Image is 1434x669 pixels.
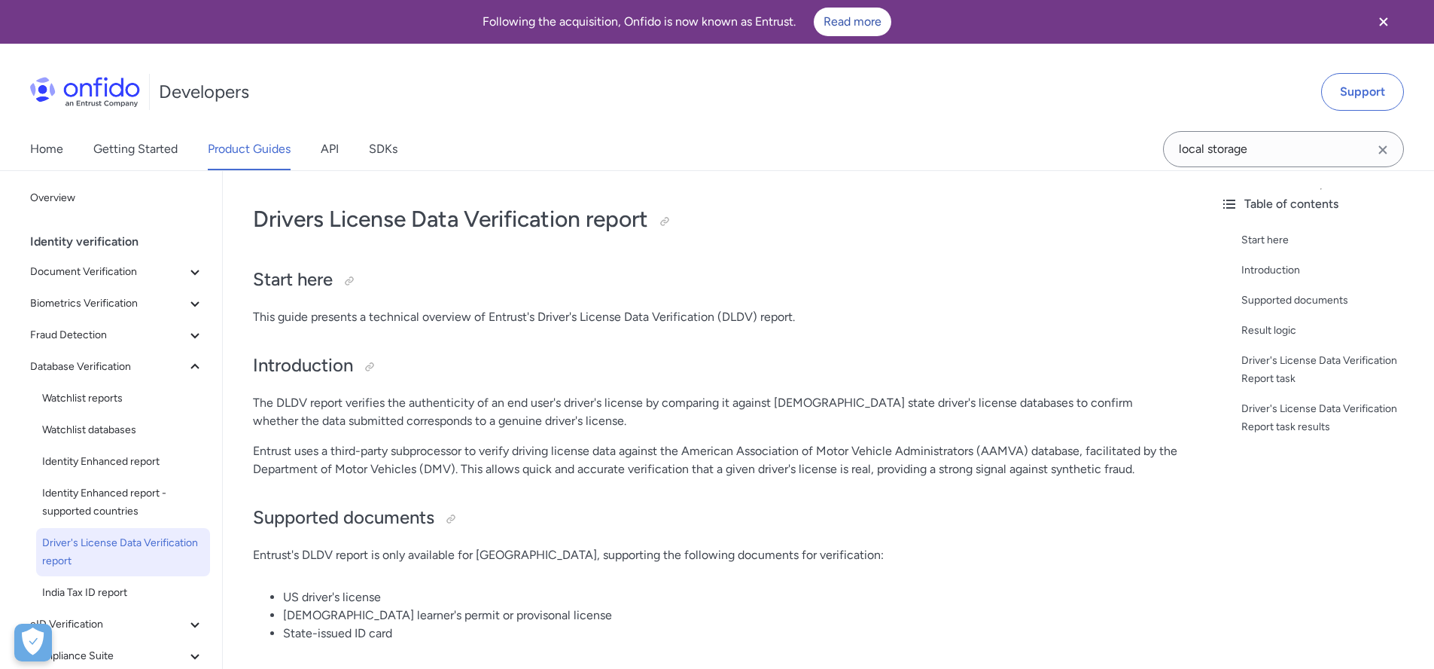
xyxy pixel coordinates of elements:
span: Driver's License Data Verification report [42,534,204,570]
a: Overview [24,183,210,213]
div: Table of contents [1220,195,1422,213]
svg: Clear search field button [1374,141,1392,159]
p: Entrust's DLDV report is only available for [GEOGRAPHIC_DATA], supporting the following documents... [253,546,1178,564]
a: Result logic [1241,322,1422,340]
span: Fraud Detection [30,326,186,344]
div: Following the acquisition, Onfido is now known as Entrust. [18,8,1356,36]
li: US driver's license [283,588,1178,606]
a: Supported documents [1241,292,1422,310]
a: Identity Enhanced report [36,447,210,477]
a: Watchlist databases [36,415,210,445]
li: [DEMOGRAPHIC_DATA] learner's permit or provisonal license [283,606,1178,625]
li: State-issued ID card [283,625,1178,643]
span: Watchlist databases [42,421,204,439]
a: India Tax ID report [36,578,210,608]
h2: Supported documents [253,506,1178,531]
a: Start here [1241,231,1422,249]
p: This guide presents a technical overview of Entrust's Driver's License Data Verification (DLDV) r... [253,308,1178,326]
h1: Drivers License Data Verification report [253,204,1178,234]
a: Driver's License Data Verification Report task [1241,352,1422,388]
img: Onfido Logo [30,77,140,107]
input: Onfido search input field [1163,131,1404,167]
a: Driver's License Data Verification report [36,528,210,576]
button: Close banner [1356,3,1411,41]
p: Entrust uses a third-party subprocessor to verify driving license data against the American Assoc... [253,442,1178,478]
h2: Introduction [253,353,1178,379]
a: Support [1321,73,1404,111]
div: Cookie Preferences [14,624,52,661]
div: Identity verification [30,227,216,257]
span: Database Verification [30,358,186,376]
span: Identity Enhanced report [42,453,204,471]
a: Introduction [1241,261,1422,280]
span: Compliance Suite [30,647,186,665]
span: Watchlist reports [42,389,204,408]
span: Overview [30,189,204,207]
button: Document Verification [24,257,210,287]
a: Product Guides [208,128,291,170]
button: eID Verification [24,609,210,640]
a: Read more [814,8,891,36]
button: Open Preferences [14,624,52,661]
span: India Tax ID report [42,584,204,602]
span: Identity Enhanced report - supported countries [42,484,204,521]
a: API [321,128,339,170]
a: Identity Enhanced report - supported countries [36,478,210,527]
p: The DLDV report verifies the authenticity of an end user's driver's license by comparing it again... [253,394,1178,430]
span: Biometrics Verification [30,295,186,313]
button: Database Verification [24,352,210,382]
a: Driver's License Data Verification Report task results [1241,400,1422,436]
h2: Start here [253,267,1178,293]
a: Home [30,128,63,170]
a: Getting Started [93,128,178,170]
span: eID Verification [30,616,186,634]
h1: Developers [159,80,249,104]
svg: Close banner [1375,13,1393,31]
button: Fraud Detection [24,320,210,350]
a: Watchlist reports [36,383,210,414]
a: SDKs [369,128,397,170]
button: Biometrics Verification [24,289,210,319]
span: Document Verification [30,263,186,281]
